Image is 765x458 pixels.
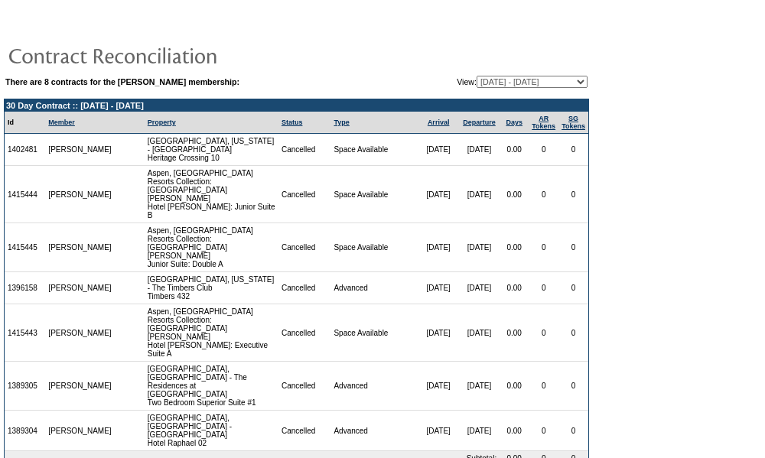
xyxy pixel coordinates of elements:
[500,223,529,272] td: 0.00
[418,134,458,166] td: [DATE]
[558,304,588,362] td: 0
[529,362,558,411] td: 0
[145,362,278,411] td: [GEOGRAPHIC_DATA], [GEOGRAPHIC_DATA] - The Residences at [GEOGRAPHIC_DATA] Two Bedroom Superior S...
[148,119,176,126] a: Property
[330,223,418,272] td: Space Available
[418,166,458,223] td: [DATE]
[5,77,239,86] b: There are 8 contracts for the [PERSON_NAME] membership:
[562,115,585,130] a: SGTokens
[278,411,331,451] td: Cancelled
[330,166,418,223] td: Space Available
[459,304,500,362] td: [DATE]
[428,119,450,126] a: Arrival
[529,134,558,166] td: 0
[459,166,500,223] td: [DATE]
[529,166,558,223] td: 0
[278,362,331,411] td: Cancelled
[5,362,45,411] td: 1389305
[500,166,529,223] td: 0.00
[330,362,418,411] td: Advanced
[558,223,588,272] td: 0
[558,411,588,451] td: 0
[529,304,558,362] td: 0
[418,304,458,362] td: [DATE]
[459,272,500,304] td: [DATE]
[5,134,45,166] td: 1402481
[418,223,458,272] td: [DATE]
[145,223,278,272] td: Aspen, [GEOGRAPHIC_DATA] Resorts Collection: [GEOGRAPHIC_DATA][PERSON_NAME] Junior Suite: Double A
[278,134,331,166] td: Cancelled
[8,40,314,70] img: pgTtlContractReconciliation.gif
[529,272,558,304] td: 0
[5,99,588,112] td: 30 Day Contract :: [DATE] - [DATE]
[459,411,500,451] td: [DATE]
[145,272,278,304] td: [GEOGRAPHIC_DATA], [US_STATE] - The Timbers Club Timbers 432
[500,362,529,411] td: 0.00
[379,76,588,88] td: View:
[334,119,349,126] a: Type
[418,362,458,411] td: [DATE]
[45,304,116,362] td: [PERSON_NAME]
[282,119,303,126] a: Status
[558,166,588,223] td: 0
[500,134,529,166] td: 0.00
[278,166,331,223] td: Cancelled
[529,223,558,272] td: 0
[529,411,558,451] td: 0
[558,272,588,304] td: 0
[558,134,588,166] td: 0
[48,119,75,126] a: Member
[418,411,458,451] td: [DATE]
[500,411,529,451] td: 0.00
[5,411,45,451] td: 1389304
[145,304,278,362] td: Aspen, [GEOGRAPHIC_DATA] Resorts Collection: [GEOGRAPHIC_DATA][PERSON_NAME] Hotel [PERSON_NAME]: ...
[558,362,588,411] td: 0
[45,166,116,223] td: [PERSON_NAME]
[45,223,116,272] td: [PERSON_NAME]
[278,272,331,304] td: Cancelled
[5,112,45,134] td: Id
[418,272,458,304] td: [DATE]
[5,304,45,362] td: 1415443
[330,304,418,362] td: Space Available
[145,134,278,166] td: [GEOGRAPHIC_DATA], [US_STATE] - [GEOGRAPHIC_DATA] Heritage Crossing 10
[330,272,418,304] td: Advanced
[459,362,500,411] td: [DATE]
[278,304,331,362] td: Cancelled
[5,166,45,223] td: 1415444
[500,304,529,362] td: 0.00
[278,223,331,272] td: Cancelled
[463,119,496,126] a: Departure
[330,134,418,166] td: Space Available
[45,134,116,166] td: [PERSON_NAME]
[459,134,500,166] td: [DATE]
[506,119,522,126] a: Days
[500,272,529,304] td: 0.00
[145,411,278,451] td: [GEOGRAPHIC_DATA], [GEOGRAPHIC_DATA] - [GEOGRAPHIC_DATA] Hotel Raphael 02
[45,272,116,304] td: [PERSON_NAME]
[145,166,278,223] td: Aspen, [GEOGRAPHIC_DATA] Resorts Collection: [GEOGRAPHIC_DATA][PERSON_NAME] Hotel [PERSON_NAME]: ...
[5,223,45,272] td: 1415445
[45,362,116,411] td: [PERSON_NAME]
[532,115,555,130] a: ARTokens
[45,411,116,451] td: [PERSON_NAME]
[459,223,500,272] td: [DATE]
[5,272,45,304] td: 1396158
[330,411,418,451] td: Advanced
